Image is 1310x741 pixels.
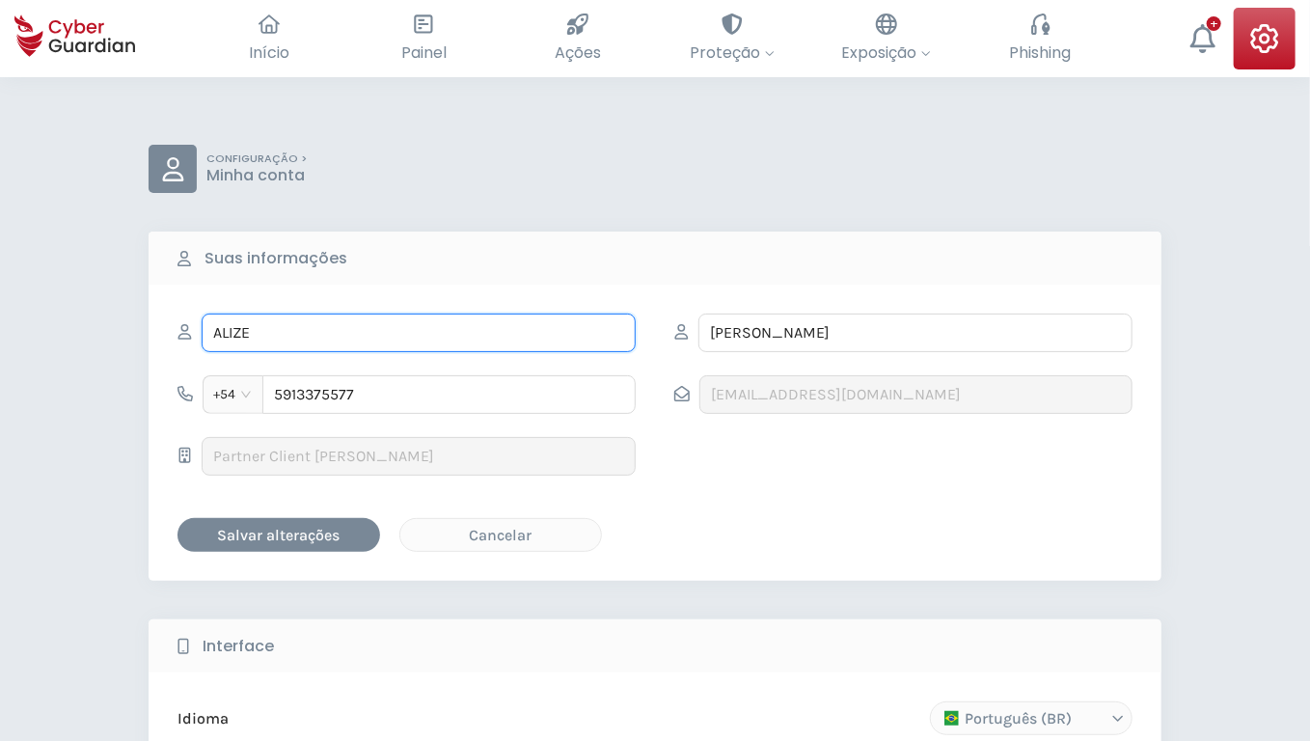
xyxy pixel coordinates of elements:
[964,8,1118,69] button: Phishing
[690,41,775,65] span: Proteção
[415,523,587,547] div: Cancelar
[177,518,380,552] button: Salvar alterações
[206,166,307,185] p: Minha conta
[399,518,602,552] button: Cancelar
[249,41,289,65] span: Início
[1010,41,1072,65] span: Phishing
[206,152,307,166] p: CONFIGURAÇÃO >
[1207,16,1221,31] div: +
[809,8,964,69] button: Exposição
[555,41,601,65] span: Ações
[203,635,274,658] b: Interface
[841,41,931,65] span: Exposição
[177,709,229,728] p: Idioma
[655,8,809,69] button: Proteção
[193,8,347,69] button: Início
[944,701,959,735] img: /static/media/br.f1b8e364.svg-logo
[501,8,655,69] button: Ações
[192,523,366,547] div: Salvar alterações
[213,380,253,409] span: +54
[346,8,501,69] button: Painel
[401,41,447,65] span: Painel
[205,247,347,270] b: Suas informações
